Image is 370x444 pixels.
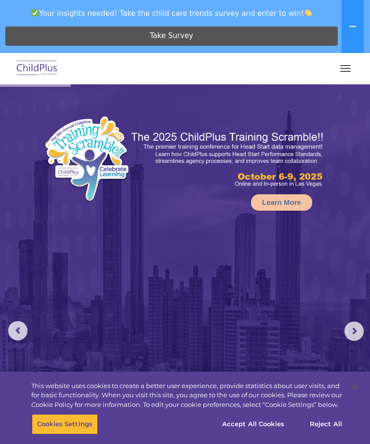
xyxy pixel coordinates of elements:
[32,414,98,434] button: Cookies Settings
[31,381,344,410] div: This website uses cookies to create a better user experience, provide statistics about user visit...
[296,414,356,434] button: Reject All
[304,9,312,16] img: 👏
[31,9,39,16] img: ✅
[344,377,365,398] button: Close
[14,57,60,80] img: ChildPlus by Procare Solutions
[217,414,290,434] button: Accept All Cookies
[251,194,312,211] a: Learn More
[4,4,340,23] span: Your insights needed! Take the child care trends survey and enter to win!
[150,27,193,44] span: Take Survey
[5,27,338,46] a: Take Survey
